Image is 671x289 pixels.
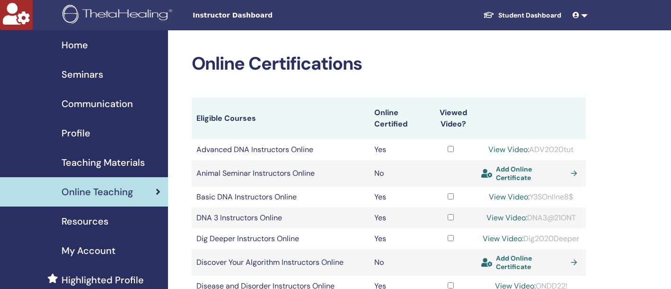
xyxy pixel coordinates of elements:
span: Home [62,38,88,52]
span: Add Online Certificate [496,254,567,271]
span: Instructor Dashboard [193,10,335,20]
div: Y3SOnl!ne8$ [481,191,581,203]
span: Add Online Certificate [496,165,567,182]
td: Yes [370,228,425,249]
th: Eligible Courses [192,98,370,139]
td: Yes [370,187,425,208]
div: DNA3@21ONT [481,212,581,224]
td: Basic DNA Instructors Online [192,187,370,208]
span: My Account [62,244,115,258]
td: Yes [370,139,425,160]
span: Teaching Materials [62,155,145,170]
span: Communication [62,97,133,111]
td: No [370,249,425,276]
img: logo.png [62,5,176,26]
td: Advanced DNA Instructors Online [192,139,370,160]
a: View Video: [486,213,527,223]
a: View Video: [489,192,530,202]
a: Add Online Certificate [481,165,581,182]
a: View Video: [483,234,523,244]
td: DNA 3 Instructors Online [192,208,370,228]
div: Dig2020Deeper [481,233,581,244]
div: ADV2020tut [481,144,581,155]
th: Online Certified [370,98,425,139]
a: View Video: [488,144,529,154]
th: Viewed Video? [425,98,477,139]
td: Yes [370,208,425,228]
span: Online Teaching [62,185,133,199]
span: Resources [62,214,108,228]
span: Profile [62,126,90,140]
span: Highlighted Profile [62,273,144,287]
h2: Online Certifications [192,53,586,75]
a: Student Dashboard [476,7,569,24]
td: Dig Deeper Instructors Online [192,228,370,249]
a: Add Online Certificate [481,254,581,271]
span: Seminars [62,67,103,81]
img: graduation-cap-white.svg [483,11,494,19]
td: No [370,160,425,187]
td: Discover Your Algorithm Instructors Online [192,249,370,276]
td: Animal Seminar Instructors Online [192,160,370,187]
